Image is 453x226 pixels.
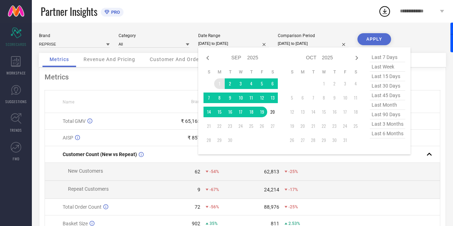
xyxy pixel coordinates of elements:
[370,91,405,100] span: last 45 days
[308,121,319,131] td: Tue Oct 21 2025
[319,69,329,75] th: Wednesday
[210,169,219,174] span: -54%
[246,78,257,89] td: Thu Sep 04 2025
[257,93,267,103] td: Fri Sep 12 2025
[350,78,361,89] td: Sat Oct 04 2025
[246,107,257,117] td: Thu Sep 18 2025
[288,169,298,174] span: -25%
[13,156,19,161] span: FWD
[203,121,214,131] td: Sun Sep 21 2025
[308,107,319,117] td: Tue Oct 14 2025
[297,93,308,103] td: Mon Oct 06 2025
[257,107,267,117] td: Fri Sep 19 2025
[246,93,257,103] td: Thu Sep 11 2025
[319,121,329,131] td: Wed Oct 22 2025
[267,107,278,117] td: Sat Sep 20 2025
[181,118,200,124] div: ₹ 65,165
[308,93,319,103] td: Tue Oct 07 2025
[378,5,391,18] div: Open download list
[198,33,269,38] div: Date Range
[119,33,189,38] div: Category
[267,78,278,89] td: Sat Sep 06 2025
[225,78,235,89] td: Tue Sep 02 2025
[288,187,298,192] span: -17%
[287,121,297,131] td: Sun Oct 19 2025
[210,204,219,209] span: -56%
[225,135,235,145] td: Tue Sep 30 2025
[288,221,300,226] span: 2.53%
[203,69,214,75] th: Sunday
[63,151,137,157] span: Customer Count (New vs Repeat)
[198,40,269,47] input: Select date range
[267,121,278,131] td: Sat Sep 27 2025
[329,135,340,145] td: Thu Oct 30 2025
[278,40,349,47] input: Select comparison period
[288,204,298,209] span: -25%
[350,69,361,75] th: Saturday
[235,107,246,117] td: Wed Sep 17 2025
[225,121,235,131] td: Tue Sep 23 2025
[150,56,204,62] span: Customer And Orders
[50,56,69,62] span: Metrics
[210,187,219,192] span: -67%
[41,4,97,19] span: Partner Insights
[278,33,349,38] div: Comparison Period
[225,69,235,75] th: Tuesday
[188,135,200,141] div: ₹ 857
[319,78,329,89] td: Wed Oct 01 2025
[267,69,278,75] th: Saturday
[350,93,361,103] td: Sat Oct 11 2025
[214,135,225,145] td: Mon Sep 29 2025
[203,107,214,117] td: Sun Sep 14 2025
[329,69,340,75] th: Thursday
[203,54,212,62] div: Previous month
[352,54,361,62] div: Next month
[214,93,225,103] td: Mon Sep 08 2025
[210,221,218,226] span: 35%
[235,93,246,103] td: Wed Sep 10 2025
[6,42,27,47] span: SCORECARDS
[197,187,200,192] div: 9
[203,135,214,145] td: Sun Sep 28 2025
[370,100,405,110] span: last month
[340,135,350,145] td: Fri Oct 31 2025
[297,121,308,131] td: Mon Oct 20 2025
[350,107,361,117] td: Sat Oct 18 2025
[340,107,350,117] td: Fri Oct 17 2025
[45,73,440,81] div: Metrics
[264,204,279,210] div: 88,976
[370,119,405,129] span: last 3 months
[225,93,235,103] td: Tue Sep 09 2025
[235,121,246,131] td: Wed Sep 24 2025
[109,10,120,15] span: PRO
[195,169,200,174] div: 62
[329,107,340,117] td: Thu Oct 16 2025
[267,93,278,103] td: Sat Sep 13 2025
[297,107,308,117] td: Mon Oct 13 2025
[370,72,405,81] span: last 15 days
[6,70,26,76] span: WORKSPACE
[235,78,246,89] td: Wed Sep 03 2025
[340,121,350,131] td: Fri Oct 24 2025
[63,118,86,124] span: Total GMV
[329,78,340,89] td: Thu Oct 02 2025
[370,110,405,119] span: last 90 days
[214,78,225,89] td: Mon Sep 01 2025
[225,107,235,117] td: Tue Sep 16 2025
[287,93,297,103] td: Sun Oct 05 2025
[287,107,297,117] td: Sun Oct 12 2025
[195,204,200,210] div: 72
[319,135,329,145] td: Wed Oct 29 2025
[297,135,308,145] td: Mon Oct 27 2025
[5,99,27,104] span: SUGGESTIONS
[63,135,73,141] span: AISP
[340,78,350,89] td: Fri Oct 03 2025
[84,56,135,62] span: Revenue And Pricing
[191,99,214,104] span: Brand Value
[340,93,350,103] td: Fri Oct 10 2025
[264,187,279,192] div: 24,214
[308,135,319,145] td: Tue Oct 28 2025
[329,121,340,131] td: Thu Oct 23 2025
[257,78,267,89] td: Fri Sep 05 2025
[370,81,405,91] span: last 30 days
